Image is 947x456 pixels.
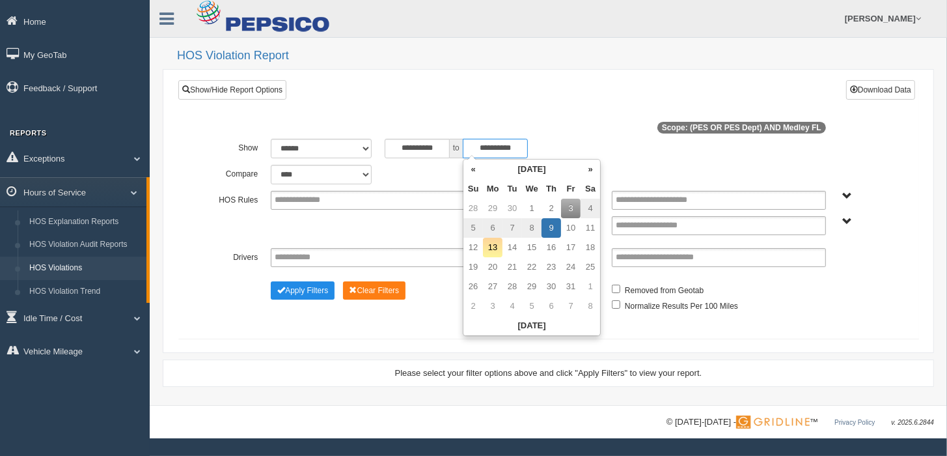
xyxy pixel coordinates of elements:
[522,296,542,316] td: 5
[463,218,483,238] td: 5
[542,238,561,257] td: 16
[502,296,522,316] td: 4
[657,122,826,134] span: Scope: (PES OR PES Dept) AND Medley FL
[23,257,146,280] a: HOS Violations
[208,165,264,180] label: Compare
[834,419,875,426] a: Privacy Policy
[502,257,522,277] td: 21
[483,296,502,316] td: 3
[522,199,542,218] td: 1
[542,218,561,238] td: 9
[463,316,600,335] th: [DATE]
[483,160,581,179] th: [DATE]
[736,416,810,429] img: Gridline
[23,210,146,234] a: HOS Explanation Reports
[561,257,581,277] td: 24
[542,296,561,316] td: 6
[463,160,483,179] th: «
[542,179,561,199] th: Th
[581,160,600,179] th: »
[666,416,934,429] div: © [DATE]-[DATE] - ™
[522,257,542,277] td: 22
[483,179,502,199] th: Mo
[581,277,600,296] td: 1
[502,238,522,257] td: 14
[177,50,934,63] h2: HOS Violation Report
[463,277,483,296] td: 26
[522,179,542,199] th: We
[542,277,561,296] td: 30
[581,296,600,316] td: 8
[463,296,483,316] td: 2
[561,296,581,316] td: 7
[892,419,934,426] span: v. 2025.6.2844
[502,179,522,199] th: Tu
[343,281,406,300] button: Change Filter Options
[174,367,922,379] div: Please select your filter options above and click "Apply Filters" to view your report.
[502,199,522,218] td: 30
[581,238,600,257] td: 18
[463,179,483,199] th: Su
[561,218,581,238] td: 10
[463,199,483,218] td: 28
[581,179,600,199] th: Sa
[178,80,286,100] a: Show/Hide Report Options
[522,277,542,296] td: 29
[483,277,502,296] td: 27
[561,238,581,257] td: 17
[450,139,463,158] span: to
[561,277,581,296] td: 31
[463,257,483,277] td: 19
[208,248,264,264] label: Drivers
[581,218,600,238] td: 11
[463,238,483,257] td: 12
[581,257,600,277] td: 25
[502,277,522,296] td: 28
[483,218,502,238] td: 6
[625,281,704,297] label: Removed from Geotab
[625,297,738,313] label: Normalize Results Per 100 Miles
[502,218,522,238] td: 7
[483,238,502,257] td: 13
[522,218,542,238] td: 8
[23,233,146,257] a: HOS Violation Audit Reports
[208,139,264,154] label: Show
[561,179,581,199] th: Fr
[581,199,600,218] td: 4
[483,257,502,277] td: 20
[23,280,146,304] a: HOS Violation Trend
[846,80,915,100] button: Download Data
[208,191,264,207] label: HOS Rules
[271,281,335,300] button: Change Filter Options
[522,238,542,257] td: 15
[483,199,502,218] td: 29
[561,199,581,218] td: 3
[542,257,561,277] td: 23
[542,199,561,218] td: 2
